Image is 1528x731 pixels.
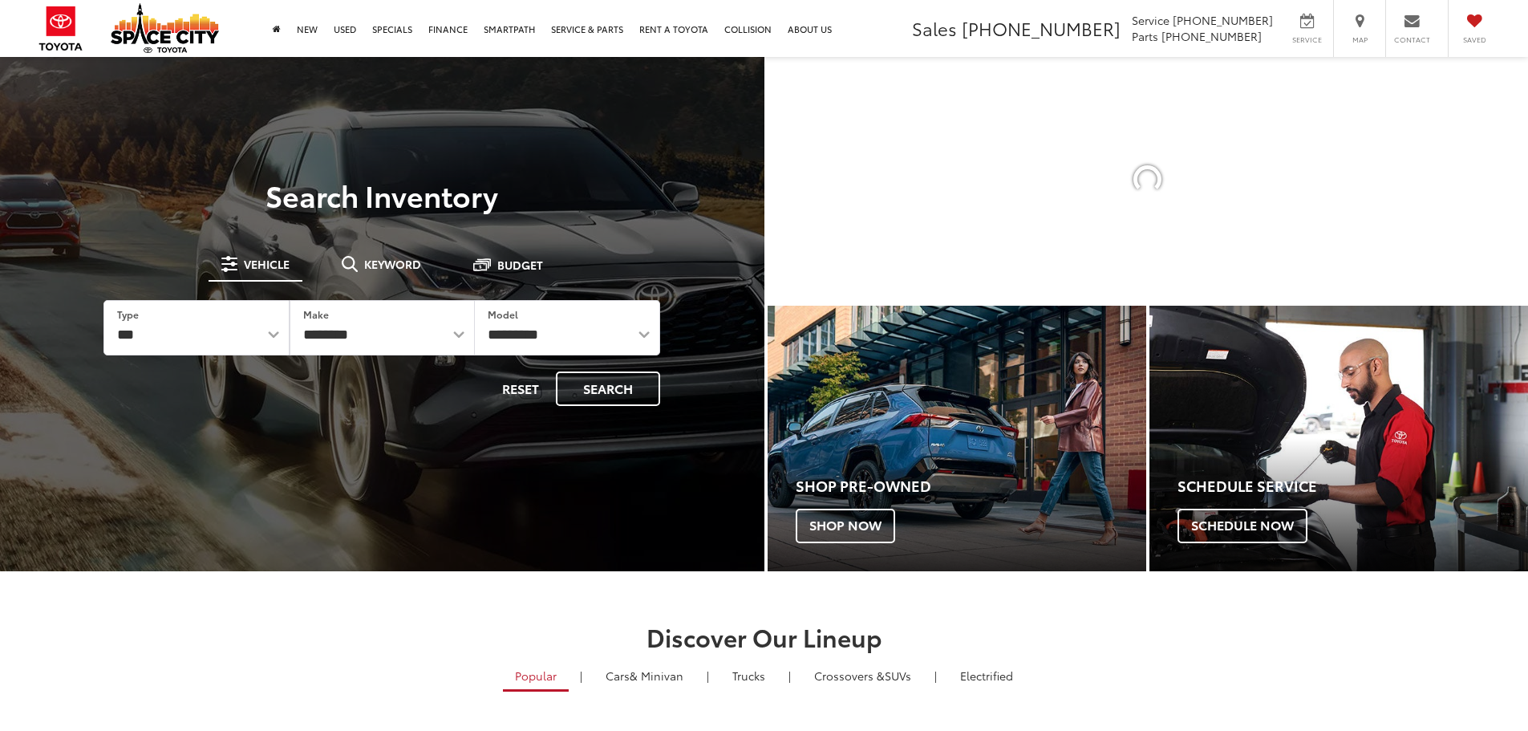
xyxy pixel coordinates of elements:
[768,306,1146,571] a: Shop Pre-Owned Shop Now
[111,3,219,53] img: Space City Toyota
[802,662,923,689] a: SUVs
[962,15,1121,41] span: [PHONE_NUMBER]
[1394,35,1430,45] span: Contact
[488,307,518,321] label: Model
[199,623,1330,650] h2: Discover Our Lineup
[594,662,695,689] a: Cars
[244,258,290,270] span: Vehicle
[1173,12,1273,28] span: [PHONE_NUMBER]
[1132,28,1158,44] span: Parts
[503,662,569,692] a: Popular
[1149,306,1528,571] a: Schedule Service Schedule Now
[497,259,543,270] span: Budget
[720,662,777,689] a: Trucks
[1177,478,1528,494] h4: Schedule Service
[784,668,795,684] li: |
[576,668,586,684] li: |
[556,372,660,406] button: Search
[1149,306,1528,571] div: Toyota
[1177,509,1307,542] span: Schedule Now
[303,307,329,321] label: Make
[948,662,1025,689] a: Electrified
[912,15,957,41] span: Sales
[488,372,553,406] button: Reset
[1289,35,1325,45] span: Service
[117,307,139,321] label: Type
[1161,28,1262,44] span: [PHONE_NUMBER]
[796,478,1146,494] h4: Shop Pre-Owned
[703,668,713,684] li: |
[1132,12,1169,28] span: Service
[630,668,683,684] span: & Minivan
[814,668,885,684] span: Crossovers &
[768,306,1146,571] div: Toyota
[930,668,941,684] li: |
[67,179,697,211] h3: Search Inventory
[796,509,895,542] span: Shop Now
[1457,35,1492,45] span: Saved
[1342,35,1377,45] span: Map
[364,258,421,270] span: Keyword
